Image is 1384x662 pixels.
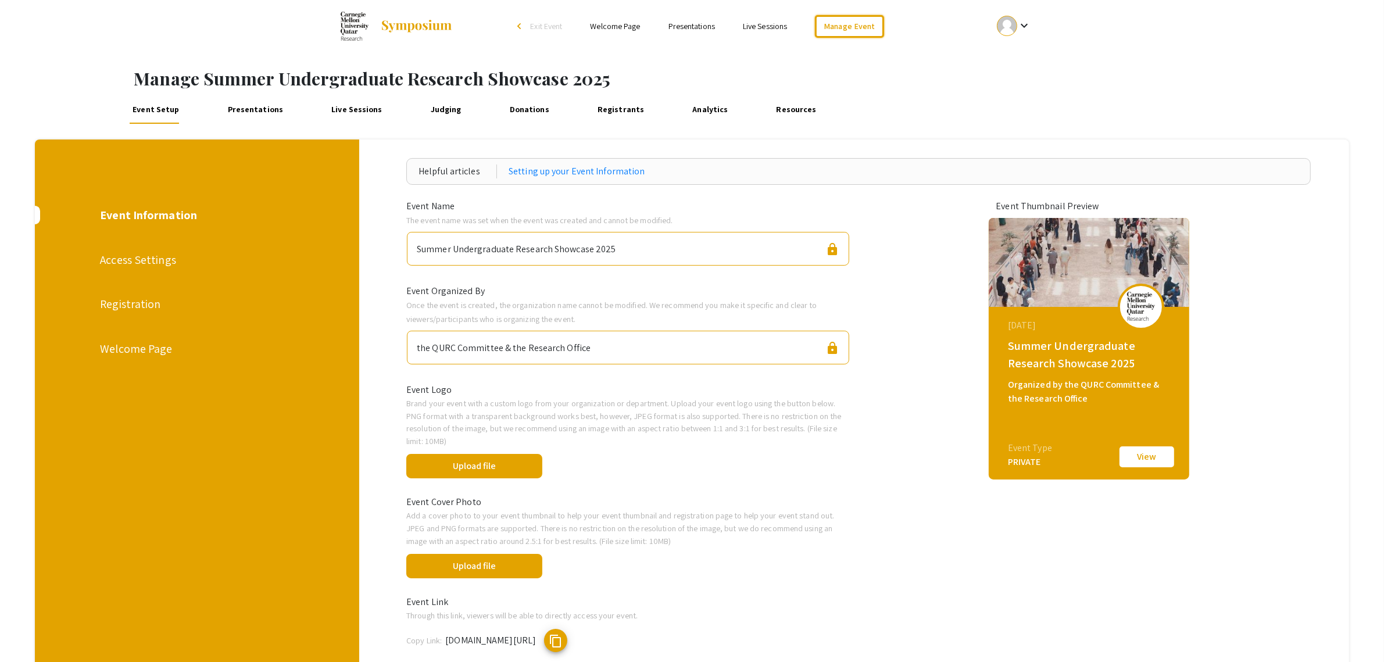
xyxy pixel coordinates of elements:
[406,454,542,478] button: Upload file
[9,610,49,653] iframe: Chat
[1124,292,1158,321] img: summer-undergraduate-research-showcase-2025_eventLogo_367938_.png
[1008,455,1052,469] div: PRIVATE
[341,12,453,41] a: Summer Undergraduate Research Showcase 2025
[530,21,562,31] span: Exit Event
[1008,378,1173,406] div: Organized by the QURC Committee & the Research Office
[419,164,497,178] div: Helpful articles
[668,21,715,31] a: Presentations
[417,336,591,355] div: the QURC Committee & the Research Office
[427,96,465,124] a: Judging
[100,340,293,357] div: Welcome Page
[1008,441,1052,455] div: Event Type
[398,595,859,609] div: Event Link
[380,19,453,33] img: Symposium by ForagerOne
[1118,445,1176,469] button: View
[825,341,839,355] span: lock
[417,237,616,256] div: Summer Undergraduate Research Showcase 2025
[549,634,563,648] span: content_copy
[129,96,183,124] a: Event Setup
[406,214,673,226] span: The event name was set when the event was created and cannot be modified.
[743,21,787,31] a: Live Sessions
[100,206,293,224] div: Event Information
[100,251,293,269] div: Access Settings
[544,629,567,652] button: copy submission link button
[989,218,1189,307] img: summer-undergraduate-research-showcase-2025_eventCoverPhoto_d7183b__thumb.jpg
[224,96,287,124] a: Presentations
[398,383,859,397] div: Event Logo
[406,509,850,547] p: Add a cover photo to your event thumbnail to help your event thumbnail and registration page to h...
[398,495,859,509] div: Event Cover Photo
[406,635,442,646] span: Copy Link:
[406,397,850,447] p: Brand your event with a custom logo from your organization or department. Upload your event logo ...
[406,299,817,324] span: Once the event is created, the organization name cannot be modified. We recommend you make it spe...
[578,635,609,647] span: Copied!
[509,164,645,178] a: Setting up your Event Information
[341,12,369,41] img: Summer Undergraduate Research Showcase 2025
[689,96,732,124] a: Analytics
[328,96,385,124] a: Live Sessions
[134,68,1384,89] h1: Manage Summer Undergraduate Research Showcase 2025
[996,199,1182,213] div: Event Thumbnail Preview
[985,13,1043,39] button: Expand account dropdown
[517,23,524,30] div: arrow_back_ios
[1008,337,1173,372] div: Summer Undergraduate Research Showcase 2025
[398,284,859,298] div: Event Organized By
[398,199,859,213] div: Event Name
[590,21,640,31] a: Welcome Page
[773,96,820,124] a: Resources
[1017,19,1031,33] mat-icon: Expand account dropdown
[445,634,536,646] span: [DOMAIN_NAME][URL]
[815,15,884,38] a: Manage Event
[506,96,553,124] a: Donations
[406,609,850,622] p: Through this link, viewers will be able to directly access your event.
[100,295,293,313] div: Registration
[1008,319,1173,332] div: [DATE]
[553,552,581,579] span: done
[406,554,542,578] button: Upload file
[825,242,839,256] span: lock
[553,452,581,479] span: done
[594,96,648,124] a: Registrants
